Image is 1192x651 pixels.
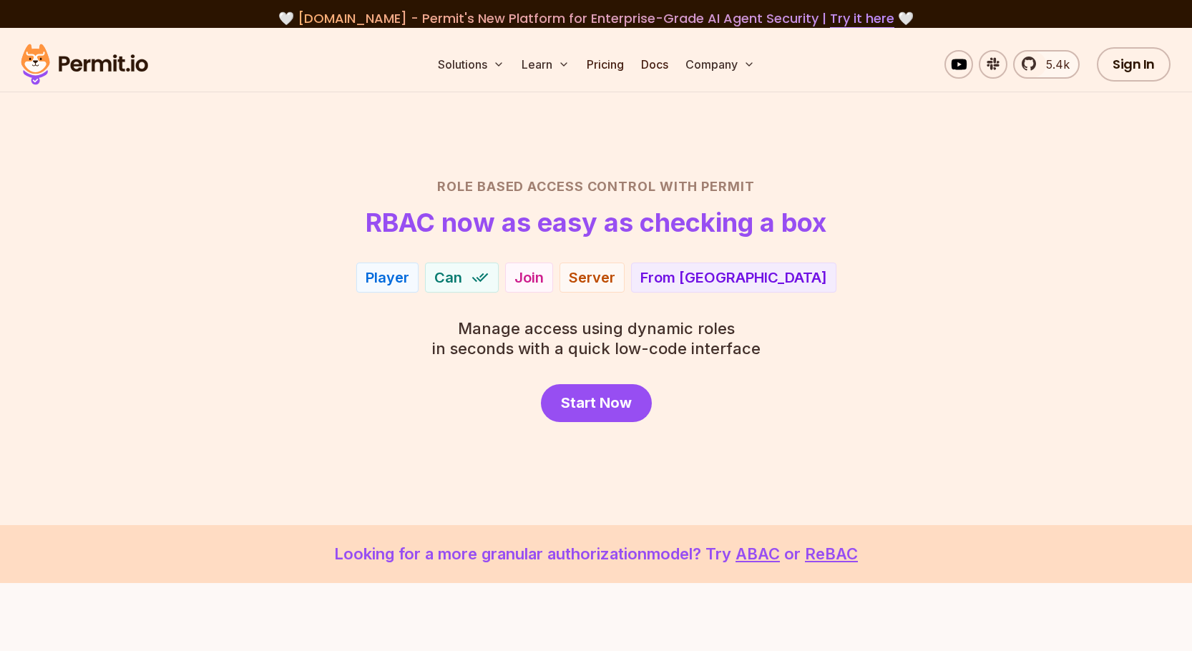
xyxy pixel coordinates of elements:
a: ReBAC [805,544,858,563]
p: in seconds with a quick low-code interface [432,318,761,358]
a: Docs [635,50,674,79]
p: Looking for a more granular authorization model? Try or [34,542,1158,566]
span: Can [434,268,462,288]
img: Permit logo [14,40,155,89]
a: ABAC [736,544,780,563]
h2: Role Based Access Control [95,177,1097,197]
a: Pricing [581,50,630,79]
a: Start Now [541,384,652,422]
button: Learn [516,50,575,79]
a: Try it here [830,9,894,28]
span: Start Now [561,393,632,413]
span: Manage access using dynamic roles [432,318,761,338]
div: 🤍 🤍 [34,9,1158,29]
button: Company [680,50,761,79]
div: Server [569,268,615,288]
span: 5.4k [1037,56,1070,73]
h1: RBAC now as easy as checking a box [366,208,826,237]
span: with Permit [660,177,755,197]
div: Player [366,268,409,288]
button: Solutions [432,50,510,79]
a: Sign In [1097,47,1171,82]
span: [DOMAIN_NAME] - Permit's New Platform for Enterprise-Grade AI Agent Security | [298,9,894,27]
a: 5.4k [1013,50,1080,79]
div: From [GEOGRAPHIC_DATA] [640,268,827,288]
div: Join [514,268,544,288]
